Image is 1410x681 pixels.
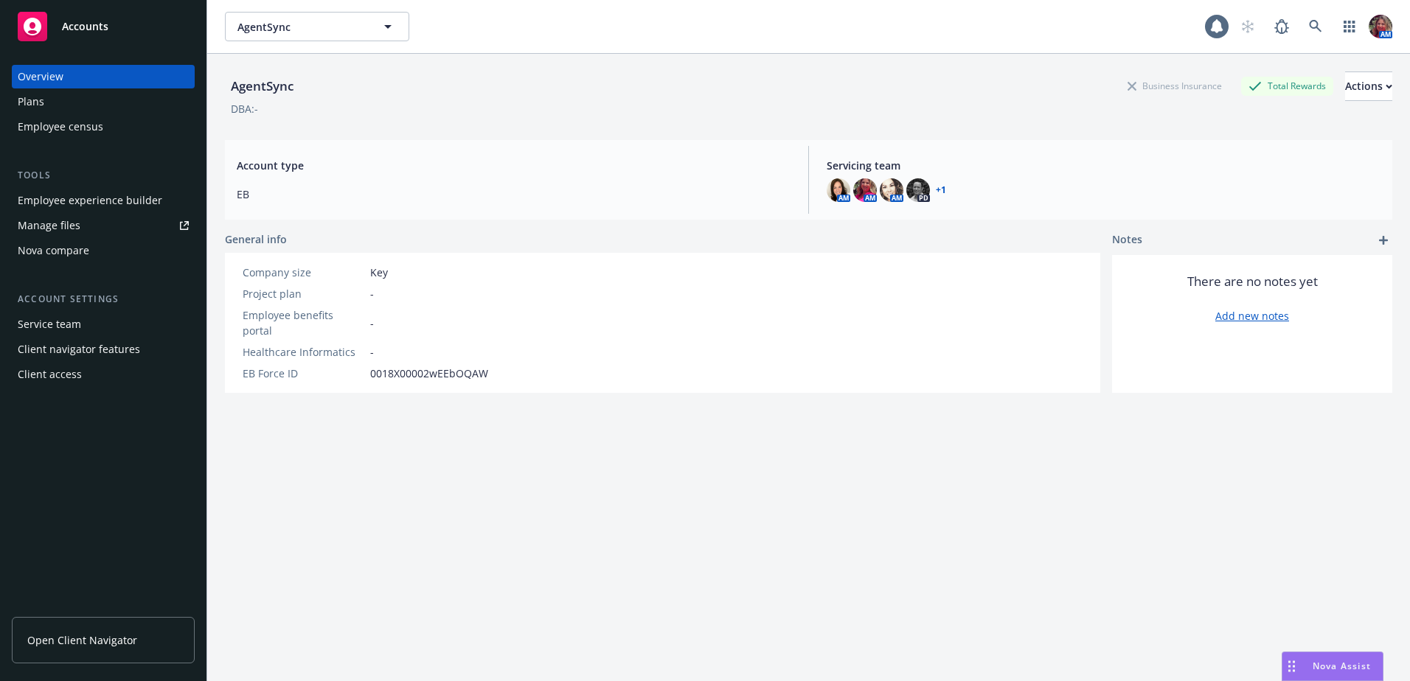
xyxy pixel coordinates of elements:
[1241,77,1333,95] div: Total Rewards
[243,286,364,301] div: Project plan
[12,214,195,237] a: Manage files
[18,338,140,361] div: Client navigator features
[237,19,365,35] span: AgentSync
[18,115,103,139] div: Employee census
[18,65,63,88] div: Overview
[225,12,409,41] button: AgentSync
[1112,231,1142,249] span: Notes
[370,344,374,360] span: -
[18,214,80,237] div: Manage files
[827,178,850,202] img: photo
[1301,12,1330,41] a: Search
[243,344,364,360] div: Healthcare Informatics
[12,239,195,262] a: Nova compare
[370,366,488,381] span: 0018X00002wEEbOQAW
[1313,660,1371,672] span: Nova Assist
[237,186,791,202] span: EB
[12,292,195,307] div: Account settings
[12,115,195,139] a: Employee census
[18,363,82,386] div: Client access
[27,632,137,648] span: Open Client Navigator
[225,231,287,247] span: General info
[370,265,388,280] span: Key
[827,158,1381,173] span: Servicing team
[1233,12,1263,41] a: Start snowing
[1369,15,1392,38] img: photo
[370,315,374,331] span: -
[12,363,195,386] a: Client access
[1335,12,1364,41] a: Switch app
[1267,12,1296,41] a: Report a Bug
[18,239,89,262] div: Nova compare
[237,158,791,173] span: Account type
[1345,72,1392,100] div: Actions
[18,189,162,212] div: Employee experience builder
[243,307,364,338] div: Employee benefits portal
[370,286,374,301] span: -
[1345,71,1392,101] button: Actions
[12,189,195,212] a: Employee experience builder
[243,366,364,381] div: EB Force ID
[12,90,195,113] a: Plans
[880,178,903,202] img: photo
[12,312,195,336] a: Service team
[12,168,195,183] div: Tools
[243,265,364,280] div: Company size
[1282,652,1383,681] button: Nova Assist
[62,21,108,32] span: Accounts
[12,65,195,88] a: Overview
[1282,652,1301,680] div: Drag to move
[853,178,877,202] img: photo
[225,77,299,96] div: AgentSync
[1215,308,1289,324] a: Add new notes
[906,178,930,202] img: photo
[1187,273,1318,290] span: There are no notes yet
[936,186,946,195] a: +1
[18,312,81,336] div: Service team
[12,338,195,361] a: Client navigator features
[1120,77,1229,95] div: Business Insurance
[12,6,195,47] a: Accounts
[1375,231,1392,249] a: add
[231,101,258,116] div: DBA: -
[18,90,44,113] div: Plans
